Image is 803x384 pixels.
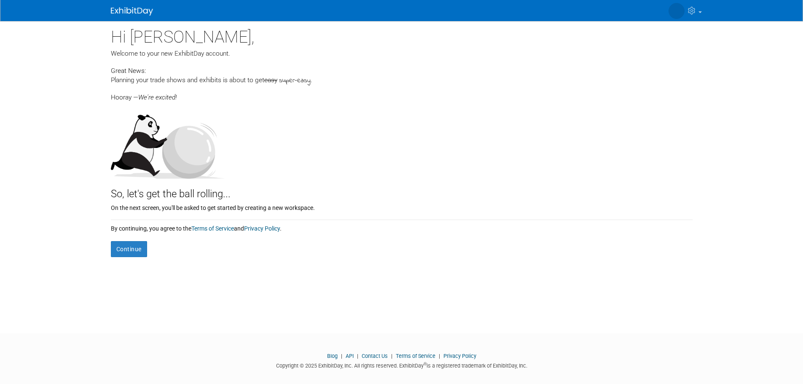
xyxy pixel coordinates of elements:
[111,201,693,212] div: On the next screen, you'll be asked to get started by creating a new workspace.
[138,94,177,101] span: We're excited!
[327,353,338,359] a: Blog
[111,7,153,16] img: ExhibitDay
[279,76,311,86] span: super-easy
[111,86,693,102] div: Hooray —
[244,225,280,232] a: Privacy Policy
[111,106,225,179] img: Let's get the ball rolling
[396,353,435,359] a: Terms of Service
[111,21,693,49] div: Hi [PERSON_NAME],
[111,241,147,257] button: Continue
[339,353,344,359] span: |
[111,66,693,75] div: Great News:
[669,3,685,19] img: Carlita McIlwain
[443,353,476,359] a: Privacy Policy
[355,353,360,359] span: |
[264,76,277,84] span: easy
[111,179,693,201] div: So, let's get the ball rolling...
[389,353,395,359] span: |
[437,353,442,359] span: |
[362,353,388,359] a: Contact Us
[346,353,354,359] a: API
[111,75,693,86] div: Planning your trade shows and exhibits is about to get .
[111,49,693,58] div: Welcome to your new ExhibitDay account.
[424,362,427,366] sup: ®
[191,225,234,232] a: Terms of Service
[111,220,693,233] div: By continuing, you agree to the and .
